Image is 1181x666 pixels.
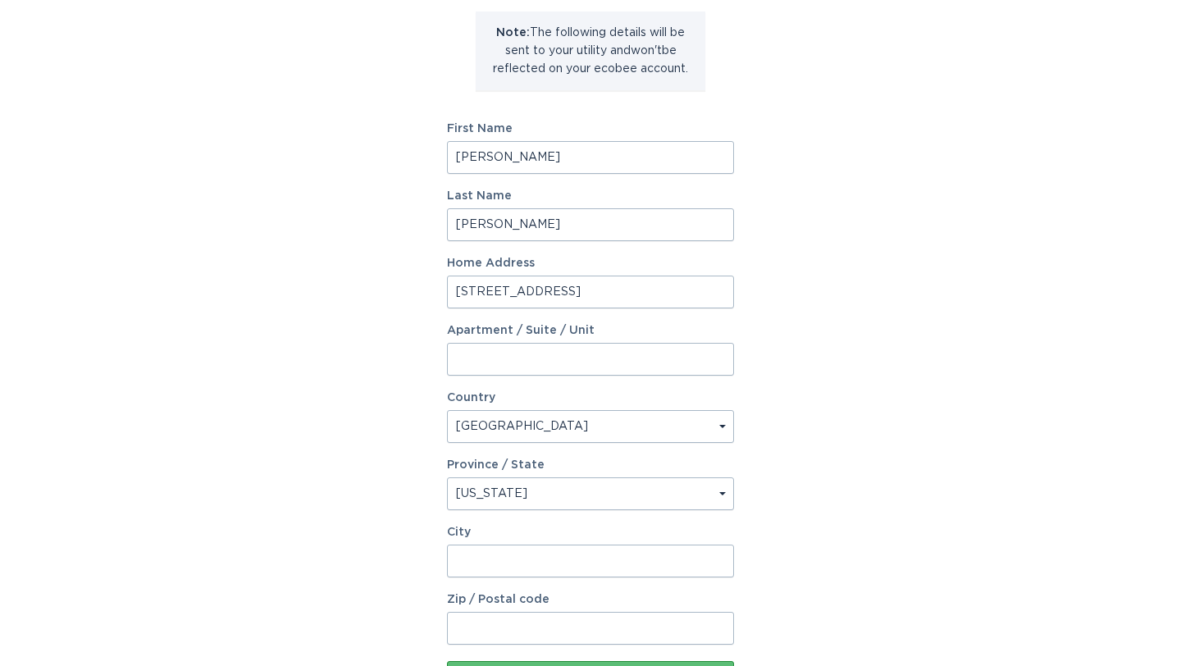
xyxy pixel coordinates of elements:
[447,527,734,538] label: City
[447,190,734,202] label: Last Name
[447,392,495,404] label: Country
[496,27,530,39] strong: Note:
[447,594,734,605] label: Zip / Postal code
[447,325,734,336] label: Apartment / Suite / Unit
[447,258,734,269] label: Home Address
[447,123,734,135] label: First Name
[488,24,693,78] p: The following details will be sent to your utility and won't be reflected on your ecobee account.
[447,459,545,471] label: Province / State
